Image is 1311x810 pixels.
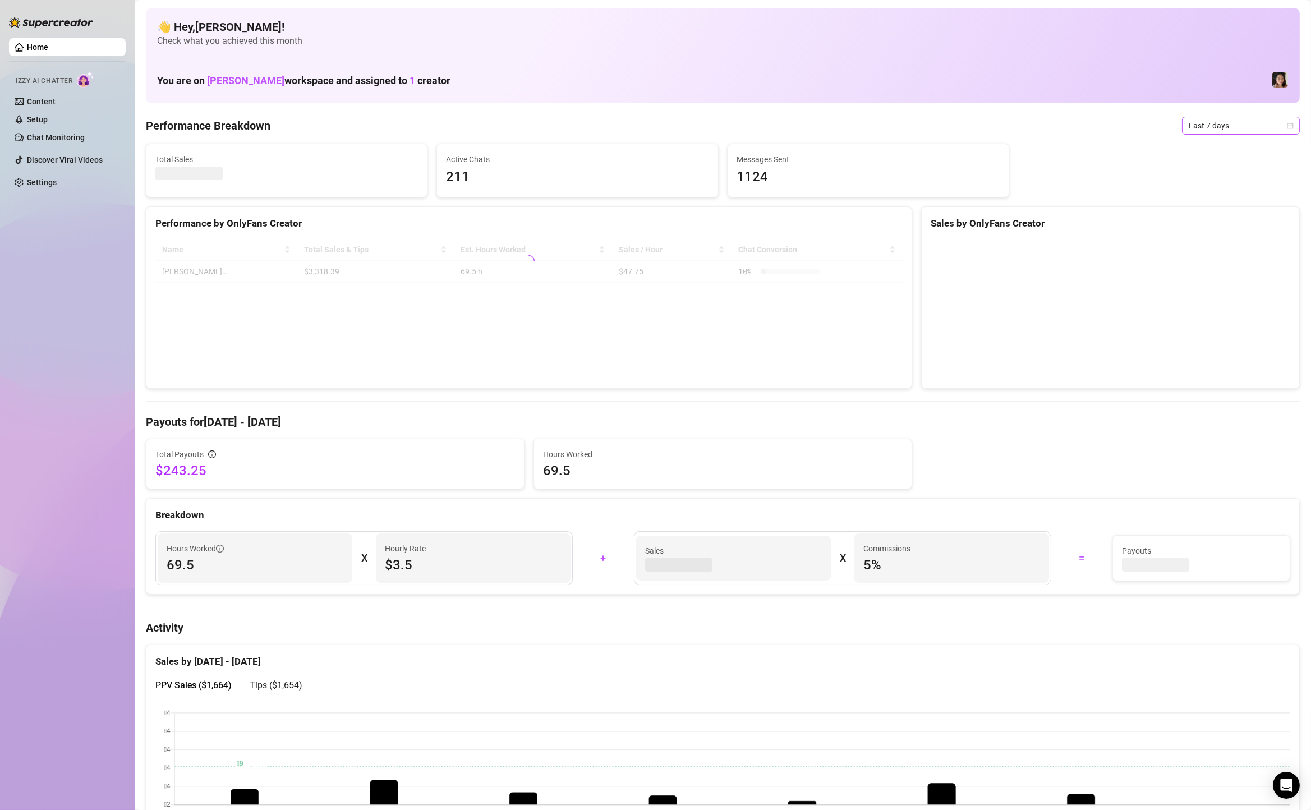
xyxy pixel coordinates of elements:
[146,620,1300,636] h4: Activity
[27,178,57,187] a: Settings
[155,645,1290,669] div: Sales by [DATE] - [DATE]
[77,71,94,88] img: AI Chatter
[250,680,302,691] span: Tips ( $1,654 )
[216,545,224,553] span: info-circle
[27,155,103,164] a: Discover Viral Videos
[27,97,56,106] a: Content
[27,115,48,124] a: Setup
[16,76,72,86] span: Izzy AI Chatter
[863,542,910,555] article: Commissions
[155,153,418,165] span: Total Sales
[1273,772,1300,799] div: Open Intercom Messenger
[155,680,232,691] span: PPV Sales ( $1,664 )
[167,542,224,555] span: Hours Worked
[157,35,1289,47] span: Check what you achieved this month
[446,153,709,165] span: Active Chats
[146,118,270,134] h4: Performance Breakdown
[645,545,822,557] span: Sales
[9,17,93,28] img: logo-BBDzfeDw.svg
[155,462,515,480] span: $243.25
[155,508,1290,523] div: Breakdown
[361,549,367,567] div: X
[385,556,562,574] span: $3.5
[863,556,1040,574] span: 5 %
[410,75,415,86] span: 1
[157,19,1289,35] h4: 👋 Hey, [PERSON_NAME] !
[522,254,536,268] span: loading
[27,43,48,52] a: Home
[543,448,903,461] span: Hours Worked
[385,542,426,555] article: Hourly Rate
[1058,549,1106,567] div: =
[1287,122,1294,129] span: calendar
[155,448,204,461] span: Total Payouts
[208,450,216,458] span: info-circle
[579,549,627,567] div: +
[1122,545,1281,557] span: Payouts
[1272,72,1288,88] img: Luna
[157,75,450,87] h1: You are on workspace and assigned to creator
[446,167,709,188] span: 211
[167,556,343,574] span: 69.5
[840,549,845,567] div: X
[931,216,1290,231] div: Sales by OnlyFans Creator
[27,133,85,142] a: Chat Monitoring
[737,167,1000,188] span: 1124
[155,216,903,231] div: Performance by OnlyFans Creator
[543,462,903,480] span: 69.5
[207,75,284,86] span: [PERSON_NAME]
[146,414,1300,430] h4: Payouts for [DATE] - [DATE]
[1189,117,1293,134] span: Last 7 days
[737,153,1000,165] span: Messages Sent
